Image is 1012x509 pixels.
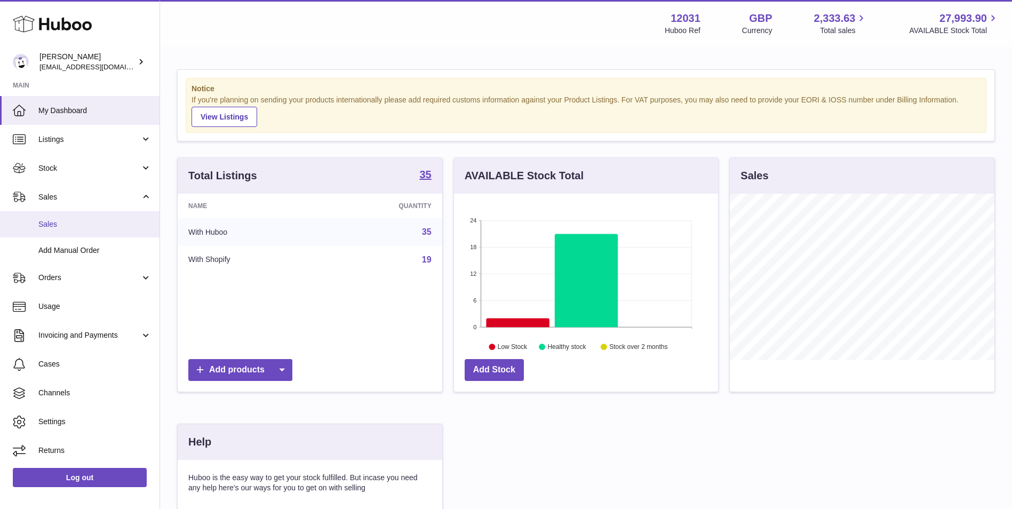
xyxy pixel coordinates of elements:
th: Name [178,194,320,218]
p: Huboo is the easy way to get your stock fulfilled. But incase you need any help here's our ways f... [188,473,432,493]
span: Settings [38,417,152,427]
a: 27,993.90 AVAILABLE Stock Total [909,11,999,36]
text: 0 [473,324,476,330]
span: Stock [38,163,140,173]
span: AVAILABLE Stock Total [909,26,999,36]
span: Channels [38,388,152,398]
span: 27,993.90 [939,11,987,26]
strong: GBP [749,11,772,26]
span: Returns [38,446,152,456]
th: Quantity [320,194,442,218]
img: internalAdmin-12031@internal.huboo.com [13,54,29,70]
strong: 35 [419,169,431,180]
td: With Shopify [178,246,320,274]
span: Total sales [820,26,867,36]
div: Currency [742,26,772,36]
text: Healthy stock [547,343,586,351]
h3: Sales [740,169,768,183]
div: [PERSON_NAME] [39,52,136,72]
span: My Dashboard [38,106,152,116]
span: Usage [38,301,152,312]
a: 35 [419,169,431,182]
a: View Listings [192,107,257,127]
a: 35 [422,227,432,236]
strong: Notice [192,84,981,94]
h3: Total Listings [188,169,257,183]
a: 19 [422,255,432,264]
a: Log out [13,468,147,487]
h3: Help [188,435,211,449]
a: Add products [188,359,292,381]
text: 24 [470,217,476,224]
div: If you're planning on sending your products internationally please add required customs informati... [192,95,981,127]
td: With Huboo [178,218,320,246]
span: Sales [38,219,152,229]
text: 12 [470,271,476,277]
strong: 12031 [671,11,700,26]
text: Low Stock [498,343,528,351]
h3: AVAILABLE Stock Total [465,169,584,183]
span: Invoicing and Payments [38,330,140,340]
span: Listings [38,134,140,145]
span: [EMAIL_ADDRESS][DOMAIN_NAME] [39,62,157,71]
text: 18 [470,244,476,250]
div: Huboo Ref [665,26,700,36]
a: Add Stock [465,359,524,381]
text: Stock over 2 months [609,343,667,351]
span: Orders [38,273,140,283]
span: Cases [38,359,152,369]
span: Add Manual Order [38,245,152,256]
span: 2,333.63 [814,11,856,26]
text: 6 [473,297,476,304]
a: 2,333.63 Total sales [814,11,868,36]
span: Sales [38,192,140,202]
